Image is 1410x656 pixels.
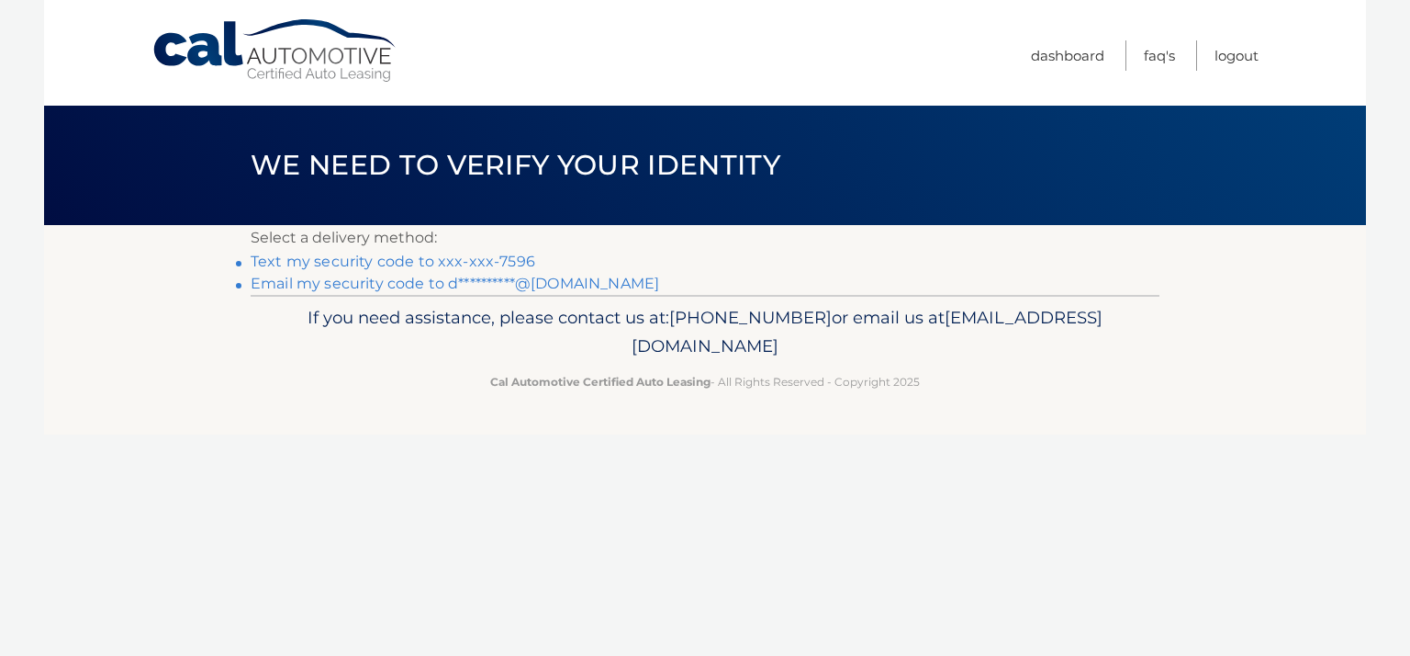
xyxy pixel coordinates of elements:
strong: Cal Automotive Certified Auto Leasing [490,375,711,389]
span: We need to verify your identity [251,148,780,182]
a: Email my security code to d**********@[DOMAIN_NAME] [251,275,659,292]
p: - All Rights Reserved - Copyright 2025 [263,372,1147,391]
a: Logout [1214,40,1259,71]
span: [PHONE_NUMBER] [669,307,832,328]
a: Cal Automotive [151,18,399,84]
a: Text my security code to xxx-xxx-7596 [251,253,535,270]
a: Dashboard [1031,40,1104,71]
p: If you need assistance, please contact us at: or email us at [263,303,1147,362]
p: Select a delivery method: [251,225,1159,251]
a: FAQ's [1144,40,1175,71]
